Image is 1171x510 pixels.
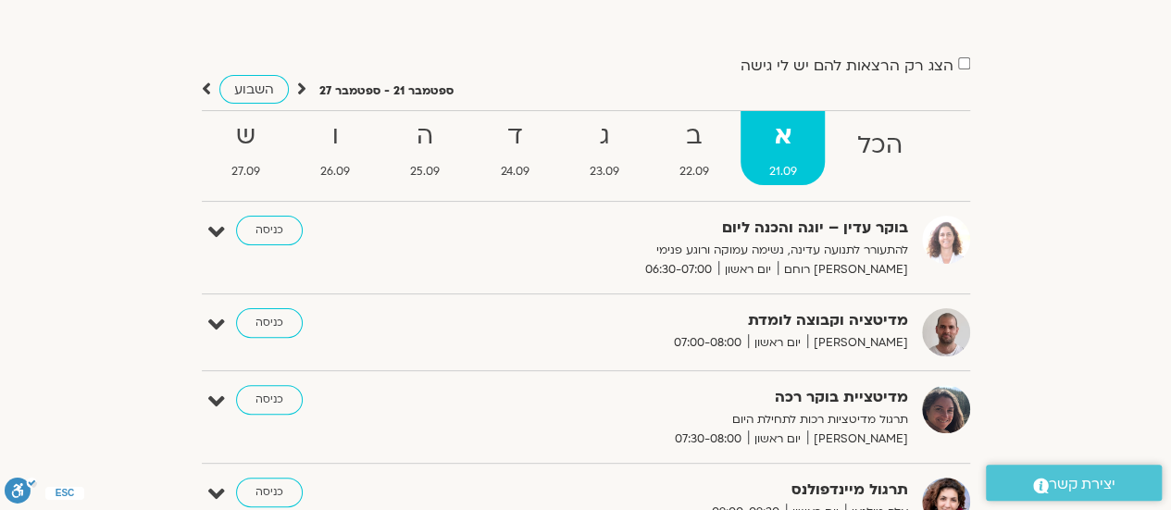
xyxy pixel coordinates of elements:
span: יום ראשון [748,333,807,353]
span: 06:30-07:00 [639,260,718,280]
a: א21.09 [741,111,825,185]
span: 26.09 [293,162,379,181]
strong: מדיטציה וקבוצה לומדת [455,308,908,333]
a: יצירת קשר [986,465,1162,501]
strong: תרגול מיינדפולנס [455,478,908,503]
label: הצג רק הרצאות להם יש לי גישה [741,57,953,74]
a: ו26.09 [293,111,379,185]
span: 24.09 [472,162,557,181]
span: [PERSON_NAME] רוחם [778,260,908,280]
strong: ב [651,116,737,157]
span: 21.09 [741,162,825,181]
a: ג23.09 [561,111,647,185]
span: [PERSON_NAME] [807,429,908,449]
a: ש27.09 [204,111,289,185]
a: ה25.09 [382,111,468,185]
strong: הכל [828,125,930,167]
span: 22.09 [651,162,737,181]
span: יצירת קשר [1049,472,1115,497]
span: [PERSON_NAME] [807,333,908,353]
a: הכל [828,111,930,185]
a: כניסה [236,308,303,338]
span: 23.09 [561,162,647,181]
strong: ה [382,116,468,157]
a: כניסה [236,216,303,245]
span: 07:00-08:00 [667,333,748,353]
strong: ו [293,116,379,157]
strong: בוקר עדין – יוגה והכנה ליום [455,216,908,241]
span: 27.09 [204,162,289,181]
span: יום ראשון [748,429,807,449]
p: ספטמבר 21 - ספטמבר 27 [319,81,454,101]
span: 07:30-08:00 [668,429,748,449]
strong: ד [472,116,557,157]
span: יום ראשון [718,260,778,280]
strong: א [741,116,825,157]
p: תרגול מדיטציות רכות לתחילת היום [455,410,908,429]
a: כניסה [236,385,303,415]
p: להתעורר לתנועה עדינה, נשימה עמוקה ורוגע פנימי [455,241,908,260]
a: כניסה [236,478,303,507]
strong: ש [204,116,289,157]
strong: ג [561,116,647,157]
a: ד24.09 [472,111,557,185]
span: השבוע [234,81,274,98]
a: השבוע [219,75,289,104]
span: 25.09 [382,162,468,181]
strong: מדיטציית בוקר רכה [455,385,908,410]
a: ב22.09 [651,111,737,185]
